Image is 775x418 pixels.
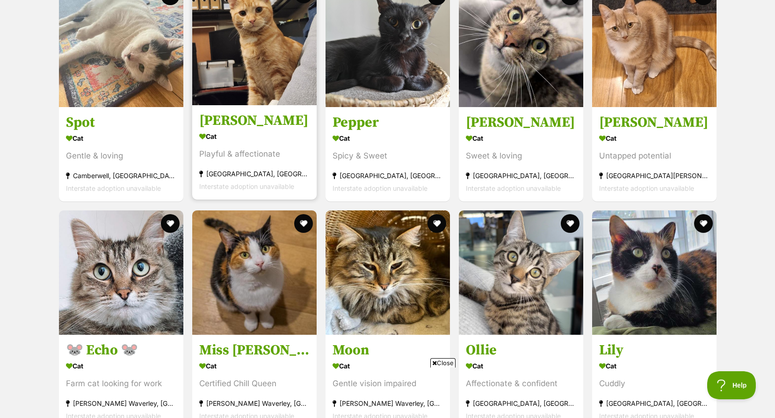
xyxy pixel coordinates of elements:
div: [PERSON_NAME] Waverley, [GEOGRAPHIC_DATA] [66,397,176,410]
div: Sweet & loving [466,150,576,162]
div: Cat [333,360,443,373]
span: Interstate adoption unavailable [66,184,161,192]
div: Untapped potential [599,150,710,162]
h3: Pepper [333,114,443,131]
a: [PERSON_NAME] Cat Sweet & loving [GEOGRAPHIC_DATA], [GEOGRAPHIC_DATA] Interstate adoption unavail... [459,107,583,202]
div: Cat [199,360,310,373]
a: [PERSON_NAME] Cat Untapped potential [GEOGRAPHIC_DATA][PERSON_NAME][GEOGRAPHIC_DATA] Interstate a... [592,107,717,202]
div: Cat [466,360,576,373]
div: [GEOGRAPHIC_DATA], [GEOGRAPHIC_DATA] [599,397,710,410]
div: Cat [199,130,310,143]
h3: [PERSON_NAME] [199,112,310,130]
a: [PERSON_NAME] Cat Playful & affectionate [GEOGRAPHIC_DATA], [GEOGRAPHIC_DATA] Interstate adoption... [192,105,317,200]
div: [PERSON_NAME] Waverley, [GEOGRAPHIC_DATA] [199,397,310,410]
iframe: Advertisement [217,371,558,413]
h3: Spot [66,114,176,131]
h3: 🐭 Echo 🐭 [66,342,176,360]
iframe: Help Scout Beacon - Open [707,371,756,399]
button: favourite [427,214,446,233]
div: Cat [599,360,710,373]
div: Cat [66,360,176,373]
div: Cat [466,131,576,145]
button: favourite [561,214,579,233]
h3: Miss [PERSON_NAME] [199,342,310,360]
span: Close [430,358,456,368]
img: Miss Molly [192,210,317,335]
h3: Ollie [466,342,576,360]
div: [GEOGRAPHIC_DATA][PERSON_NAME][GEOGRAPHIC_DATA] [599,169,710,182]
button: favourite [694,214,713,233]
img: Moon [326,210,450,335]
div: Certified Chill Queen [199,378,310,390]
h3: [PERSON_NAME] [466,114,576,131]
div: Farm cat looking for work [66,378,176,390]
div: Spicy & Sweet [333,150,443,162]
div: Playful & affectionate [199,148,310,160]
img: Ollie [459,210,583,335]
span: Interstate adoption unavailable [599,184,694,192]
div: Affectionate & confident [466,378,576,390]
img: 🐭 Echo 🐭 [59,210,183,335]
button: favourite [294,214,313,233]
span: Interstate adoption unavailable [199,182,294,190]
div: [GEOGRAPHIC_DATA], [GEOGRAPHIC_DATA] [199,167,310,180]
h3: [PERSON_NAME] [599,114,710,131]
div: Cat [66,131,176,145]
div: Camberwell, [GEOGRAPHIC_DATA] [66,169,176,182]
div: [GEOGRAPHIC_DATA], [GEOGRAPHIC_DATA] [333,169,443,182]
div: Gentle & loving [66,150,176,162]
a: Pepper Cat Spicy & Sweet [GEOGRAPHIC_DATA], [GEOGRAPHIC_DATA] Interstate adoption unavailable fav... [326,107,450,202]
div: Cat [599,131,710,145]
div: [GEOGRAPHIC_DATA], [GEOGRAPHIC_DATA] [466,169,576,182]
button: favourite [161,214,180,233]
div: Cuddly [599,378,710,390]
a: Spot Cat Gentle & loving Camberwell, [GEOGRAPHIC_DATA] Interstate adoption unavailable favourite [59,107,183,202]
div: Cat [333,131,443,145]
div: [GEOGRAPHIC_DATA], [GEOGRAPHIC_DATA] [466,397,576,410]
span: Interstate adoption unavailable [333,184,427,192]
h3: Moon [333,342,443,360]
span: Interstate adoption unavailable [466,184,561,192]
h3: Lily [599,342,710,360]
img: Lily [592,210,717,335]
